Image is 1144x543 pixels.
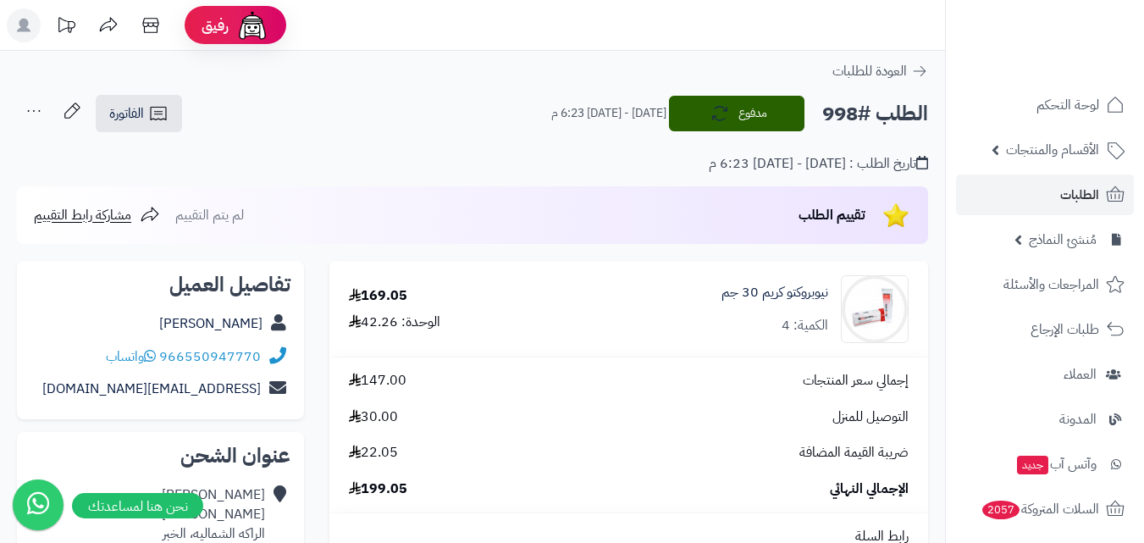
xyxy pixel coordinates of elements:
a: السلات المتروكة2057 [956,489,1134,529]
span: العملاء [1064,363,1097,386]
div: الكمية: 4 [782,316,828,335]
button: مدفوع [669,96,804,131]
span: الطلبات [1060,183,1099,207]
a: العملاء [956,354,1134,395]
span: العودة للطلبات [832,61,907,81]
span: لوحة التحكم [1036,93,1099,117]
span: مشاركة رابط التقييم [34,205,131,225]
span: وآتس آب [1015,452,1097,476]
span: السلات المتروكة [981,497,1099,521]
a: نيوبروكتو كريم 30 جم [721,283,828,302]
span: الأقسام والمنتجات [1006,138,1099,162]
span: الفاتورة [109,103,144,124]
a: واتساب [106,346,156,367]
span: جديد [1017,456,1048,474]
span: ضريبة القيمة المضافة [799,443,909,463]
div: تاريخ الطلب : [DATE] - [DATE] 6:23 م [709,154,928,174]
span: لم يتم التقييم [175,205,244,225]
a: لوحة التحكم [956,85,1134,125]
span: إجمالي سعر المنتجات [803,371,909,391]
a: تحديثات المنصة [45,8,87,47]
span: طلبات الإرجاع [1031,318,1099,341]
span: مُنشئ النماذج [1029,228,1097,252]
a: الطلبات [956,175,1134,215]
a: وآتس آبجديد [956,444,1134,485]
a: المراجعات والأسئلة [956,264,1134,305]
span: تقييم الطلب [799,205,865,225]
a: 966550947770 [159,346,261,367]
a: العودة للطلبات [832,61,928,81]
a: [PERSON_NAME] [159,313,263,334]
a: [EMAIL_ADDRESS][DOMAIN_NAME] [42,379,261,399]
a: الفاتورة [96,95,182,132]
span: 199.05 [349,479,407,499]
span: المراجعات والأسئلة [1003,273,1099,296]
img: 1753796973-Neoprokto%20cream%2030%20gm-90x90.jpg [842,275,908,343]
h2: تفاصيل العميل [30,274,290,295]
img: ai-face.png [235,8,269,42]
small: [DATE] - [DATE] 6:23 م [551,105,666,122]
a: مشاركة رابط التقييم [34,205,160,225]
span: المدونة [1059,407,1097,431]
div: الوحدة: 42.26 [349,313,440,332]
span: التوصيل للمنزل [832,407,909,427]
span: 30.00 [349,407,398,427]
h2: الطلب #998 [822,97,928,131]
h2: عنوان الشحن [30,446,290,466]
span: 22.05 [349,443,398,463]
a: طلبات الإرجاع [956,309,1134,350]
span: 2057 [982,501,1020,519]
span: الإجمالي النهائي [830,479,909,499]
span: 147.00 [349,371,406,391]
div: 169.05 [349,286,407,306]
a: المدونة [956,399,1134,440]
span: رفيق [202,15,229,36]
